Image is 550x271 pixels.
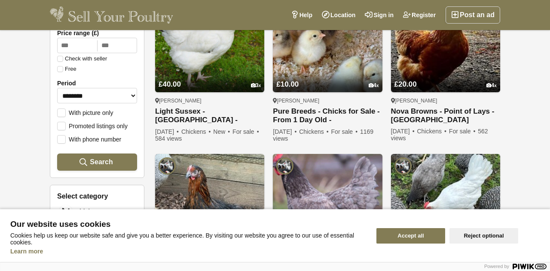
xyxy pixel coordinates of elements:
label: Price range (£) [57,30,137,36]
img: Pilling Poultry [276,157,293,175]
a: Learn more [10,248,43,255]
img: Chickens [61,208,70,216]
a: Register [398,6,440,24]
span: £40.00 [159,80,181,88]
div: 4 [486,82,497,89]
span: Search [90,158,113,166]
label: With phone number [57,135,121,143]
h3: Select category [57,192,137,200]
div: 3 [251,82,261,89]
a: £10.00 4 [273,64,382,92]
span: [DATE] [155,128,180,135]
a: Location [317,6,360,24]
a: Sign in [360,6,398,24]
span: Chickens [181,128,212,135]
span: New [213,128,231,135]
em: 77 [104,208,109,216]
img: Bluebells - Point of Lays - Lancashire [273,154,382,263]
a: £40.00 3 [155,64,264,92]
label: Check with seller [57,56,107,62]
a: Pure Breeds - Chicks for Sale - From 1 Day Old - [GEOGRAPHIC_DATA] [273,107,382,125]
button: Accept all [376,228,445,244]
span: Chickens [417,128,447,135]
a: Chickens Chickens 77 [57,203,137,220]
span: 562 views [391,128,488,142]
button: Reject optional [449,228,518,244]
img: Black Rock - 19-20 weeks old - Point of Lay [155,154,264,263]
span: Powered by [484,264,509,269]
span: £20.00 [394,80,417,88]
span: Chickens [75,207,102,216]
label: Period [57,80,137,87]
a: Help [286,6,317,24]
span: Our website uses cookies [10,220,366,229]
label: With picture only [57,108,113,116]
span: Chickens [299,128,330,135]
a: Nova Browns - Point of Lays - [GEOGRAPHIC_DATA] [391,107,500,124]
p: Cookies help us keep our website safe and give you a better experience. By visiting our website y... [10,232,366,246]
div: [PERSON_NAME] [391,97,500,104]
img: Pilling Poultry [159,157,176,175]
span: 1169 views [273,128,373,142]
span: For sale [331,128,358,135]
img: Pilling Poultry [394,157,412,175]
label: Promoted listings only [57,122,128,129]
a: £20.00 4 [391,64,500,92]
span: £10.00 [276,80,299,88]
label: Free [57,66,76,72]
span: [DATE] [273,128,297,135]
div: [PERSON_NAME] [155,97,264,104]
img: White Leghorns - Point of Lays - Lancashire [391,154,500,263]
span: 584 views [155,135,182,142]
img: Sell Your Poultry [50,6,173,24]
a: Light Sussex - [GEOGRAPHIC_DATA] - [GEOGRAPHIC_DATA] [155,107,264,125]
span: [DATE] [391,128,416,135]
span: For sale [449,128,476,135]
a: Post an ad [446,6,500,24]
div: 4 [369,82,379,89]
span: For sale [232,128,260,135]
div: [PERSON_NAME] [273,97,382,104]
button: Search [57,154,137,171]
